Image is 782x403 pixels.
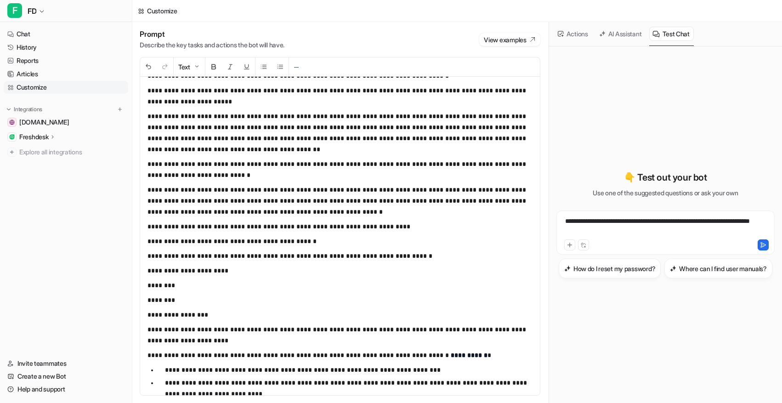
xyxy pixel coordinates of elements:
[4,146,128,159] a: Explore all integrations
[238,57,255,76] button: Underline
[174,57,205,76] button: Text
[4,68,128,80] a: Articles
[4,105,45,114] button: Integrations
[4,357,128,370] a: Invite teammates
[9,119,15,125] img: support.xyzreality.com
[564,265,571,272] img: How do I reset my password?
[19,145,125,159] span: Explore all integrations
[210,63,217,70] img: Bold
[205,57,222,76] button: Bold
[4,41,128,54] a: History
[161,63,169,70] img: Redo
[140,40,284,50] p: Describe the key tasks and actions the bot will have.
[624,170,707,184] p: 👇 Test out your bot
[193,63,200,70] img: Dropdown Down Arrow
[289,57,304,76] button: ─
[145,63,152,70] img: Undo
[140,29,284,39] h1: Prompt
[6,106,12,113] img: expand menu
[7,148,17,157] img: explore all integrations
[157,57,173,76] button: Redo
[555,27,592,41] button: Actions
[4,383,128,396] a: Help and support
[277,63,284,70] img: Ordered List
[573,264,655,273] h3: How do I reset my password?
[4,54,128,67] a: Reports
[255,57,272,76] button: Unordered List
[559,258,661,278] button: How do I reset my password?How do I reset my password?
[9,134,15,140] img: Freshdesk
[140,57,157,76] button: Undo
[222,57,238,76] button: Italic
[679,264,767,273] h3: Where can I find user manuals?
[4,81,128,94] a: Customize
[664,258,772,278] button: Where can I find user manuals?Where can I find user manuals?
[649,27,693,41] button: Test Chat
[14,106,42,113] p: Integrations
[479,33,540,46] button: View examples
[4,370,128,383] a: Create a new Bot
[147,6,177,16] div: Customize
[4,28,128,40] a: Chat
[19,132,48,142] p: Freshdesk
[272,57,289,76] button: Ordered List
[19,118,69,127] span: [DOMAIN_NAME]
[7,3,22,18] span: F
[593,188,738,198] p: Use one of the suggested questions or ask your own
[670,265,676,272] img: Where can I find user manuals?
[227,63,234,70] img: Italic
[28,5,36,17] span: FD
[260,63,267,70] img: Unordered List
[117,106,123,113] img: menu_add.svg
[4,116,128,129] a: support.xyzreality.com[DOMAIN_NAME]
[596,27,646,41] button: AI Assistant
[243,63,250,70] img: Underline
